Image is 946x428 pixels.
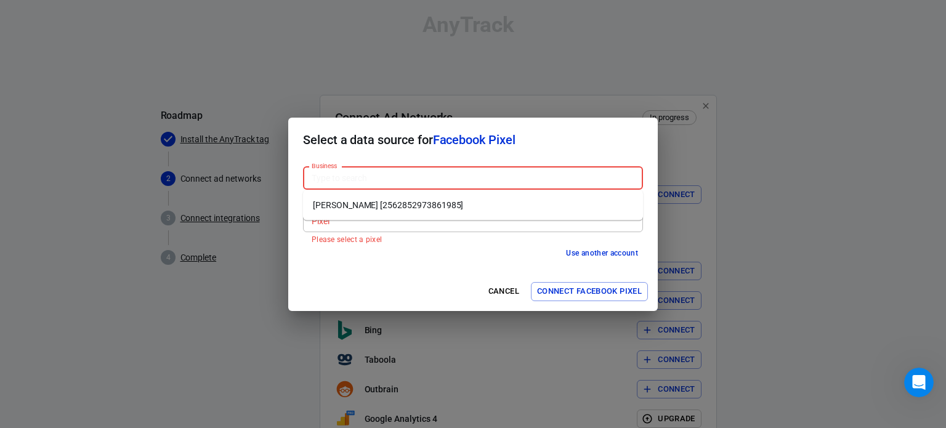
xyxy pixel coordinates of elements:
li: [PERSON_NAME] [2562852973861985] [303,195,643,216]
button: Connect Facebook Pixel [531,282,648,301]
input: Type to search [307,213,637,228]
button: Cancel [484,282,524,301]
span: Facebook Pixel [433,132,515,147]
iframe: Intercom live chat [904,368,934,397]
button: Use another account [561,247,643,260]
label: Business [312,161,338,171]
input: Type to search [307,171,637,186]
h2: Select a data source for [288,118,658,162]
p: Please select a pixel [312,235,634,244]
